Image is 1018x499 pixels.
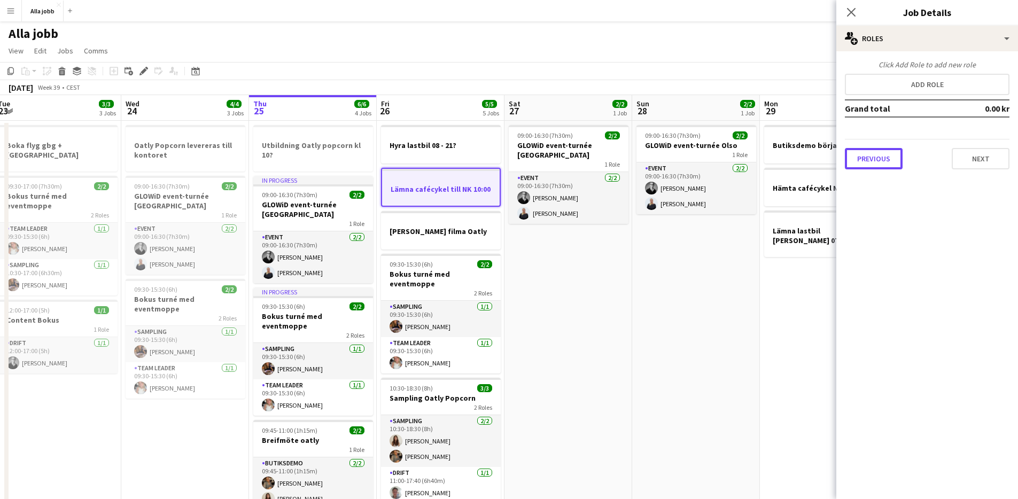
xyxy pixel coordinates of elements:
[80,44,112,58] a: Comms
[763,105,778,117] span: 29
[262,191,317,199] span: 09:00-16:30 (7h30m)
[764,99,778,108] span: Mon
[262,302,305,310] span: 09:30-15:30 (6h)
[381,227,501,236] h3: [PERSON_NAME] filma Oatly
[349,302,364,310] span: 2/2
[253,343,373,379] app-card-role: Sampling1/109:30-15:30 (6h)[PERSON_NAME]
[221,211,237,219] span: 1 Role
[474,403,492,411] span: 2 Roles
[126,176,245,275] app-job-card: 09:00-16:30 (7h30m)2/2GLOWiD event-turnée [GEOGRAPHIC_DATA]1 RoleEvent2/209:00-16:30 (7h30m)[PERS...
[381,141,501,150] h3: Hyra lastbil 08 - 21?
[381,125,501,163] app-job-card: Hyra lastbil 08 - 21?
[764,226,884,245] h3: Lämna lastbil [PERSON_NAME] 07:00 - 08:00
[740,100,755,108] span: 2/2
[477,260,492,268] span: 2/2
[951,100,1009,117] td: 0.00 kr
[474,289,492,297] span: 2 Roles
[57,46,73,56] span: Jobs
[91,211,109,219] span: 2 Roles
[126,141,245,160] h3: Oatly Popcorn levereras till kontoret
[379,105,390,117] span: 26
[483,109,499,117] div: 5 Jobs
[381,301,501,337] app-card-role: Sampling1/109:30-15:30 (6h)[PERSON_NAME]
[9,46,24,56] span: View
[636,162,756,214] app-card-role: Event2/209:00-16:30 (7h30m)[PERSON_NAME][PERSON_NAME]
[253,99,267,108] span: Thu
[99,100,114,108] span: 3/3
[126,223,245,275] app-card-role: Event2/209:00-16:30 (7h30m)[PERSON_NAME][PERSON_NAME]
[636,141,756,150] h3: GLOWiD event-turnée Olso
[262,426,317,434] span: 09:45-11:00 (1h15m)
[733,131,748,139] span: 2/2
[845,60,1009,69] div: Click Add Role to add new role
[354,100,369,108] span: 6/6
[349,426,364,434] span: 2/2
[507,105,520,117] span: 27
[349,191,364,199] span: 2/2
[126,125,245,171] div: Oatly Popcorn levereras till kontoret
[509,172,628,224] app-card-role: Event2/209:00-16:30 (7h30m)[PERSON_NAME][PERSON_NAME]
[22,1,64,21] button: Alla jobb
[253,176,373,283] app-job-card: In progress09:00-16:30 (7h30m)2/2GLOWiD event-turnée [GEOGRAPHIC_DATA]1 RoleEvent2/209:00-16:30 (...
[741,109,755,117] div: 1 Job
[349,446,364,454] span: 1 Role
[764,210,884,257] div: Lämna lastbil [PERSON_NAME] 07:00 - 08:00
[482,100,497,108] span: 5/5
[94,325,109,333] span: 1 Role
[99,109,116,117] div: 3 Jobs
[645,131,701,139] span: 09:00-16:30 (7h30m)
[509,125,628,224] app-job-card: 09:00-16:30 (7h30m)2/2GLOWiD event-turnée [GEOGRAPHIC_DATA]1 RoleEvent2/209:00-16:30 (7h30m)[PERS...
[381,168,501,207] app-job-card: Lämna cafécykel till NK 10:00
[605,131,620,139] span: 2/2
[6,182,62,190] span: 09:30-17:00 (7h30m)
[227,109,244,117] div: 3 Jobs
[390,260,433,268] span: 09:30-15:30 (6h)
[764,125,884,163] app-job-card: Butiksdemo börjar
[845,148,903,169] button: Previous
[252,105,267,117] span: 25
[222,285,237,293] span: 2/2
[35,83,62,91] span: Week 39
[381,211,501,250] app-job-card: [PERSON_NAME] filma Oatly
[836,26,1018,51] div: Roles
[6,306,50,314] span: 12:00-17:00 (5h)
[9,82,33,93] div: [DATE]
[390,384,433,392] span: 10:30-18:30 (8h)
[4,44,28,58] a: View
[836,5,1018,19] h3: Job Details
[355,109,371,117] div: 4 Jobs
[517,131,573,139] span: 09:00-16:30 (7h30m)
[30,44,51,58] a: Edit
[604,160,620,168] span: 1 Role
[382,184,500,194] h3: Lämna cafécykel till NK 10:00
[635,105,649,117] span: 28
[253,435,373,445] h3: Breifmöte oatly
[381,269,501,289] h3: Bokus turné med eventmoppe
[34,46,46,56] span: Edit
[381,99,390,108] span: Fri
[509,141,628,160] h3: GLOWiD event-turnée [GEOGRAPHIC_DATA]
[126,279,245,399] app-job-card: 09:30-15:30 (6h)2/2Bokus turné med eventmoppe2 RolesSampling1/109:30-15:30 (6h)[PERSON_NAME]Team ...
[126,326,245,362] app-card-role: Sampling1/109:30-15:30 (6h)[PERSON_NAME]
[381,337,501,373] app-card-role: Team Leader1/109:30-15:30 (6h)[PERSON_NAME]
[253,287,373,416] app-job-card: In progress09:30-15:30 (6h)2/2Bokus turné med eventmoppe2 RolesSampling1/109:30-15:30 (6h)[PERSON...
[381,415,501,467] app-card-role: Sampling2/210:30-18:30 (8h)[PERSON_NAME][PERSON_NAME]
[126,191,245,210] h3: GLOWiD event-turnée [GEOGRAPHIC_DATA]
[509,99,520,108] span: Sat
[253,287,373,296] div: In progress
[732,151,748,159] span: 1 Role
[636,125,756,214] app-job-card: 09:00-16:30 (7h30m)2/2GLOWiD event-turnée Olso1 RoleEvent2/209:00-16:30 (7h30m)[PERSON_NAME][PERS...
[222,182,237,190] span: 2/2
[253,176,373,184] div: In progress
[134,285,177,293] span: 09:30-15:30 (6h)
[764,183,884,193] h3: Hämta cafécykel NK
[126,362,245,399] app-card-role: Team Leader1/109:30-15:30 (6h)[PERSON_NAME]
[952,148,1009,169] button: Next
